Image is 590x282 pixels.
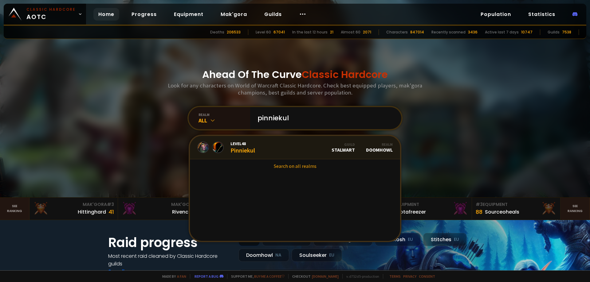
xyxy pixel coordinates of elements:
div: 2071 [363,29,371,35]
span: AOTC [26,7,76,21]
a: Classic HardcoreAOTC [4,4,86,25]
div: Realm [366,142,393,147]
div: Deaths [210,29,224,35]
div: Nek'Rosh [375,233,421,246]
div: Stitches [423,233,467,246]
div: Equipment [476,201,557,208]
small: EU [329,252,334,258]
div: 10747 [521,29,533,35]
div: Soulseeker [292,249,342,262]
div: Recently scanned [431,29,466,35]
a: Statistics [523,8,560,21]
span: Level 48 [230,141,255,146]
span: Classic Hardcore [302,68,388,81]
div: Hittinghard [78,208,106,216]
small: EU [454,237,459,243]
div: 3436 [468,29,478,35]
div: Rivench [172,208,191,216]
a: Report a bug [195,274,218,279]
small: Classic Hardcore [26,7,76,12]
div: 7538 [562,29,571,35]
a: Consent [419,274,435,279]
a: [DOMAIN_NAME] [312,274,339,279]
div: 88 [476,208,482,216]
small: EU [408,237,413,243]
div: Guild [332,142,355,147]
h1: Ahead Of The Curve [202,67,388,82]
a: Mak'Gora#2Rivench100 [118,198,206,220]
div: Mak'Gora [33,201,114,208]
div: 67041 [273,29,285,35]
a: Home [93,8,119,21]
div: 21 [330,29,333,35]
div: 206533 [227,29,241,35]
a: Buy me a coffee [254,274,285,279]
a: Seeranking [560,198,590,220]
div: Mak'Gora [122,201,203,208]
a: Population [476,8,516,21]
a: Progress [127,8,162,21]
a: Guilds [259,8,287,21]
a: Equipment [169,8,208,21]
a: See all progress [108,268,148,275]
div: Stalwart [332,142,355,153]
span: Checkout [288,274,339,279]
div: Notafreezer [396,208,426,216]
a: Terms [389,274,401,279]
small: NA [275,252,281,258]
a: Privacy [403,274,416,279]
div: realm [199,112,250,117]
div: Sourceoheals [485,208,519,216]
div: Doomhowl [366,142,393,153]
div: Doomhowl [238,249,289,262]
span: # 3 [476,201,483,207]
div: Active last 7 days [485,29,519,35]
div: Guilds [548,29,560,35]
input: Search a character... [254,107,394,129]
a: Mak'Gora#3Hittinghard41 [29,198,118,220]
div: 847014 [410,29,424,35]
div: Equipment [387,201,468,208]
span: Support me, [227,274,285,279]
div: Almost 60 [341,29,360,35]
h3: Look for any characters on World of Warcraft Classic Hardcore. Check best equipped players, mak'g... [165,82,425,96]
div: Level 60 [256,29,271,35]
div: In the last 12 hours [292,29,328,35]
a: #3Equipment88Sourceoheals [472,198,560,220]
span: v. d752d5 - production [342,274,379,279]
div: Pinniekul [230,141,255,154]
a: Mak'gora [216,8,252,21]
a: a fan [177,274,186,279]
h4: Most recent raid cleaned by Classic Hardcore guilds [108,252,231,268]
div: Characters [386,29,408,35]
a: Search on all realms [190,159,400,173]
h1: Raid progress [108,233,231,252]
a: Level48PinniekulGuildStalwartRealmDoomhowl [190,136,400,159]
span: Made by [159,274,186,279]
span: # 3 [107,201,114,207]
a: #2Equipment88Notafreezer [383,198,472,220]
div: 41 [108,208,114,216]
div: All [199,117,250,124]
